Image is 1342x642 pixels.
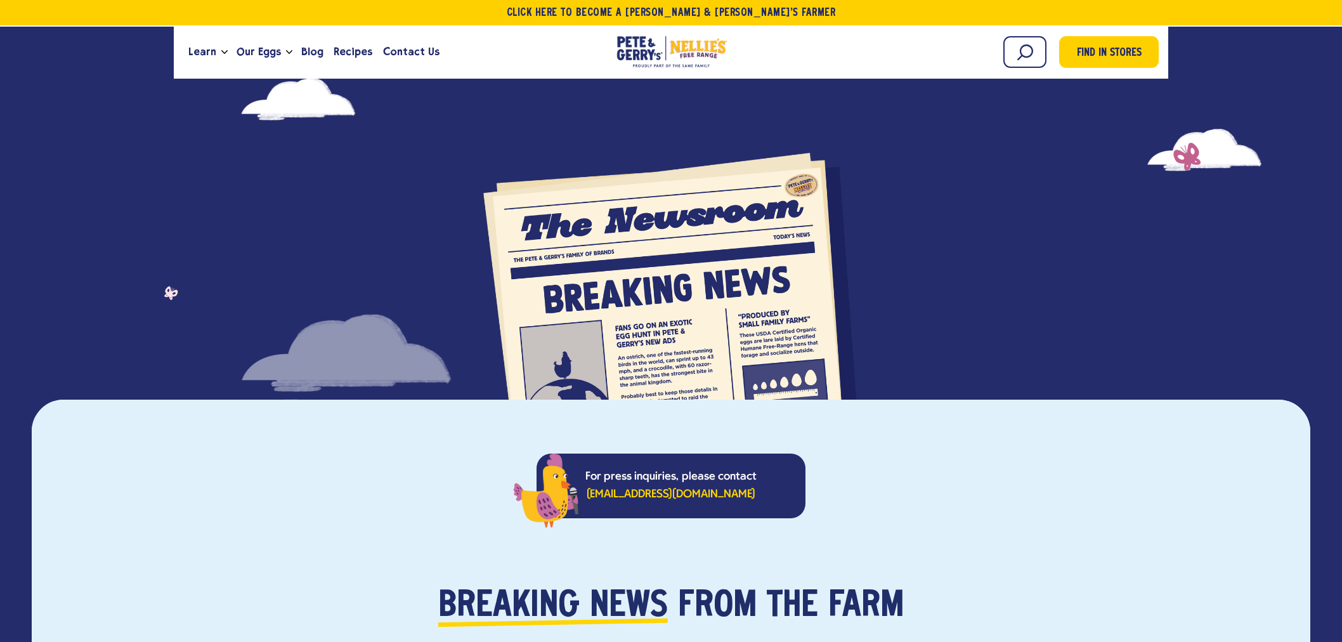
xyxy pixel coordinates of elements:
[183,35,221,69] a: Learn
[329,35,377,69] a: Recipes
[438,587,580,626] span: Breaking
[188,44,216,60] span: Learn
[221,50,228,55] button: Open the dropdown menu for Learn
[590,587,668,626] span: news
[1059,36,1159,68] a: Find in Stores
[1077,45,1142,62] span: Find in Stores
[334,44,372,60] span: Recipes
[767,587,818,626] span: the
[296,35,329,69] a: Blog
[231,35,286,69] a: Our Eggs
[378,35,445,69] a: Contact Us
[301,44,323,60] span: Blog
[571,468,771,504] p: For press inquiries, please contact
[678,587,757,626] span: from
[383,44,440,60] span: Contact Us
[1003,36,1046,68] input: Search
[237,44,281,60] span: Our Eggs
[587,488,755,502] a: [EMAIL_ADDRESS][DOMAIN_NAME]
[286,50,292,55] button: Open the dropdown menu for Our Eggs
[828,587,904,626] span: farm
